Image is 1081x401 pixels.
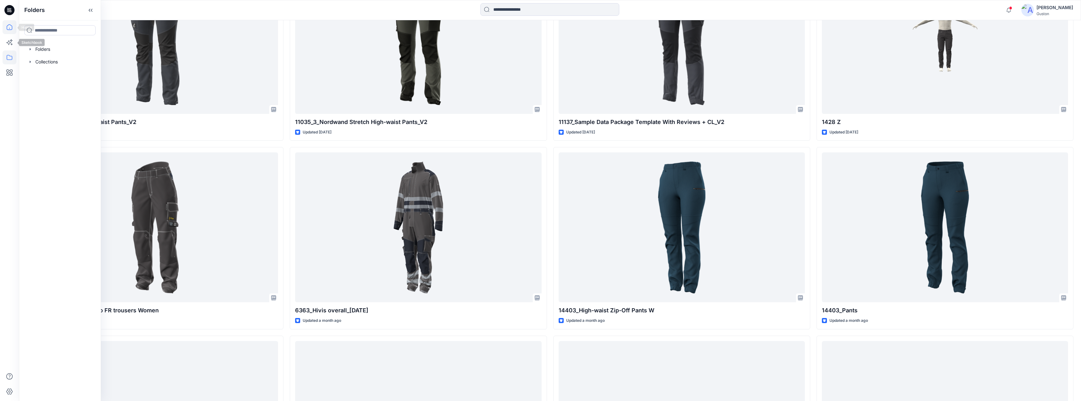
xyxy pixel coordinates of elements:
p: 14403_High-waist Zip-Off Pants W [559,306,805,315]
p: Updated a month ago [303,317,341,324]
div: Guston [1036,11,1073,16]
img: avatar [1021,4,1034,16]
p: 11031_Nordwand High-Waist Pants_V2 [32,118,278,127]
a: 6363_Hivis overall_01-09-2025 [295,152,541,302]
p: Updated [DATE] [829,129,858,136]
p: Updated a month ago [566,317,605,324]
p: 11137_Sample Data Package Template With Reviews + CL_V2 [559,118,805,127]
p: 1428 Z [822,118,1068,127]
p: Updated [DATE] [566,129,595,136]
a: 14403_Pants [822,152,1068,302]
a: 14403_High-waist Zip-Off Pants W [559,152,805,302]
p: Updated a month ago [829,317,868,324]
p: Updated [DATE] [303,129,331,136]
div: [PERSON_NAME] [1036,4,1073,11]
p: 14403_Pants [822,306,1068,315]
p: 8438_C38_Testing_ Volvo FR trousers Women [32,306,278,315]
p: 11035_3_Nordwand Stretch High-waist Pants_V2 [295,118,541,127]
p: 6363_Hivis overall_[DATE] [295,306,541,315]
a: 8438_C38_Testing_ Volvo FR trousers Women [32,152,278,302]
